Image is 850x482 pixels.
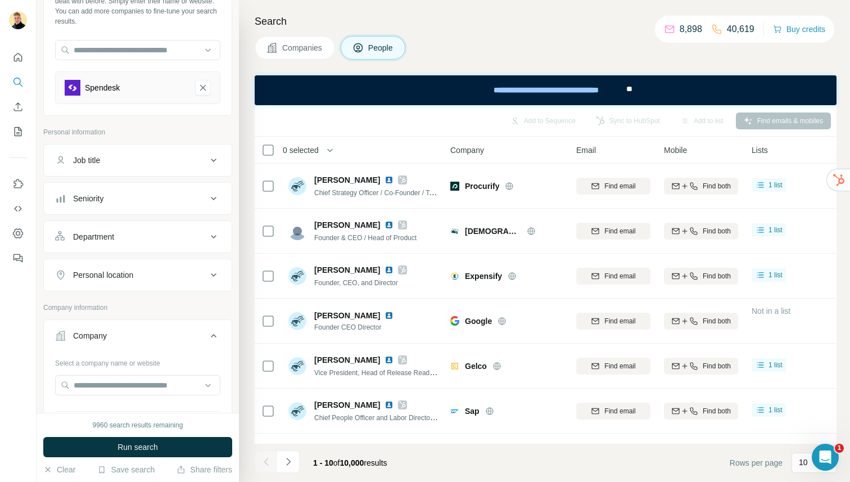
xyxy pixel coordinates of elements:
span: 1 list [768,180,783,190]
div: 9960 search results remaining [93,420,183,430]
img: LinkedIn logo [385,400,394,409]
span: [PERSON_NAME] [314,310,380,321]
span: 1 list [768,360,783,370]
button: My lists [9,121,27,142]
button: Personal location [44,262,232,289]
p: Company information [43,303,232,313]
span: Chief People Officer and Labor Director, Member of the Executive Board [314,413,530,422]
button: Dashboard [9,223,27,244]
p: 8,898 [680,22,702,36]
div: Department [73,231,114,242]
img: Avatar [288,222,306,240]
button: Find email [576,403,650,420]
button: Find both [664,358,738,375]
span: 1 [835,444,844,453]
button: Use Surfe API [9,199,27,219]
span: 1 - 10 [313,458,333,467]
span: [DEMOGRAPHIC_DATA] [465,226,521,237]
span: Email [576,145,596,156]
span: Find both [703,271,731,281]
div: Seniority [73,193,103,204]
span: Sap [465,406,480,417]
span: Companies [282,42,323,53]
button: Quick start [9,47,27,67]
button: Run search [43,437,232,457]
span: Lists [752,145,768,156]
button: Navigate to next page [277,451,300,473]
img: Avatar [288,312,306,330]
span: 10,000 [340,458,364,467]
img: Avatar [288,357,306,375]
button: Find both [664,268,738,285]
p: 40,619 [727,22,754,36]
span: [PERSON_NAME] [314,354,380,366]
span: [PERSON_NAME] [314,399,380,411]
img: LinkedIn logo [385,265,394,274]
span: 0 selected [283,145,319,156]
button: Find email [576,178,650,195]
button: Find both [664,313,738,330]
span: People [368,42,394,53]
span: results [313,458,387,467]
button: Save search [97,464,155,475]
div: Select a company name or website [55,354,220,368]
button: Find email [576,268,650,285]
img: LinkedIn logo [385,220,394,229]
button: Find email [576,358,650,375]
img: Logo of Google [450,316,459,325]
span: Founder, CEO, and Director [314,279,398,287]
span: Find email [604,361,635,371]
button: Clear [43,464,75,475]
button: Find both [664,178,738,195]
div: Spendesk [85,82,120,93]
img: LinkedIn logo [385,355,394,364]
button: Find email [576,313,650,330]
button: Spendesk-remove-button [195,80,211,96]
div: Job title [73,155,100,166]
span: 1 list [768,405,783,415]
span: Not in a list [752,307,790,316]
span: [PERSON_NAME] [314,219,380,231]
button: Seniority [44,185,232,212]
img: Logo of Expensify [450,272,459,281]
img: Avatar [288,177,306,195]
button: Find email [576,223,650,240]
span: Find email [604,271,635,281]
img: Logo of Gelco [450,362,459,371]
span: Mobile [664,145,687,156]
span: Find email [604,316,635,326]
span: Find email [604,181,635,191]
img: Spendesk-logo [65,80,80,96]
img: LinkedIn logo [385,175,394,184]
button: Share filters [177,464,232,475]
button: Find both [664,403,738,420]
span: Procurify [465,181,499,192]
span: 1 list [768,225,783,235]
h4: Search [255,13,837,29]
button: Company [44,322,232,354]
button: Feedback [9,248,27,268]
button: Department [44,223,232,250]
span: [PERSON_NAME] [314,264,380,276]
span: Rows per page [730,457,783,469]
span: Find email [604,226,635,236]
img: Logo of Procurify [450,182,459,191]
p: Personal information [43,127,232,137]
span: of [333,458,340,467]
img: Avatar [288,402,306,420]
span: Founder CEO Director [314,322,398,332]
img: Logo of Shalem [450,227,459,236]
button: Enrich CSV [9,97,27,117]
span: Find email [604,406,635,416]
iframe: Banner [255,75,837,105]
span: Find both [703,226,731,236]
span: Founder & CEO / Head of Product [314,234,417,242]
img: Avatar [9,11,27,29]
span: Chief Strategy Officer / Co-Founder / Team Member / Board Member [314,188,519,197]
button: Search [9,72,27,92]
button: Buy credits [773,21,825,37]
span: [PERSON_NAME] [314,174,380,186]
span: 1 list [768,270,783,280]
span: Google [465,316,492,327]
